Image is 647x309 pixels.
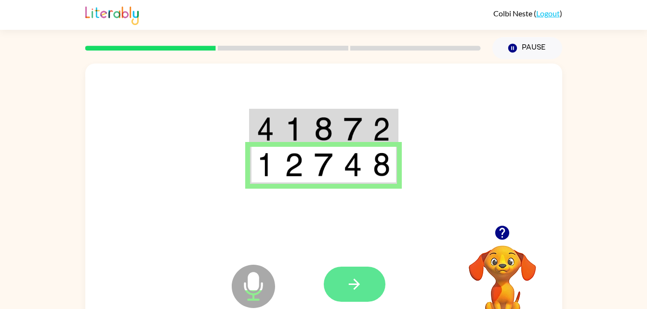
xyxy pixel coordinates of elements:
[343,153,362,177] img: 4
[314,117,332,141] img: 8
[85,4,139,25] img: Literably
[257,153,274,177] img: 1
[536,9,560,18] a: Logout
[373,117,390,141] img: 2
[285,153,303,177] img: 2
[257,117,274,141] img: 4
[285,117,303,141] img: 1
[493,9,562,18] div: ( )
[373,153,390,177] img: 8
[343,117,362,141] img: 7
[314,153,332,177] img: 7
[493,9,534,18] span: Colbi Neste
[492,37,562,59] button: Pause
